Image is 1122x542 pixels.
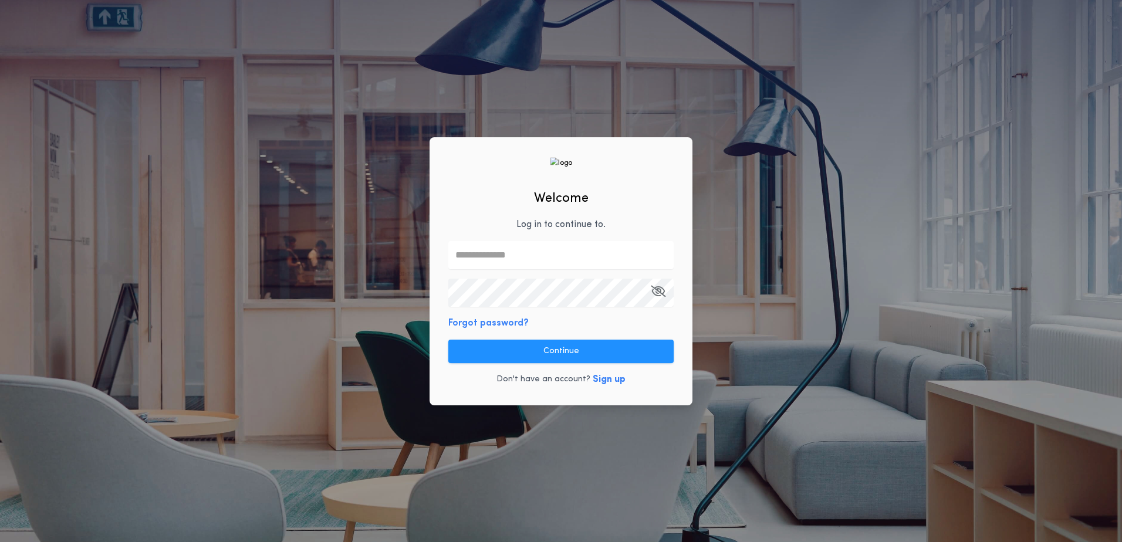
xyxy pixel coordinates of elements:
[448,316,529,330] button: Forgot password?
[496,374,590,385] p: Don't have an account?
[593,372,626,387] button: Sign up
[516,218,606,232] p: Log in to continue to .
[550,157,572,168] img: logo
[448,340,674,363] button: Continue
[534,189,589,208] h2: Welcome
